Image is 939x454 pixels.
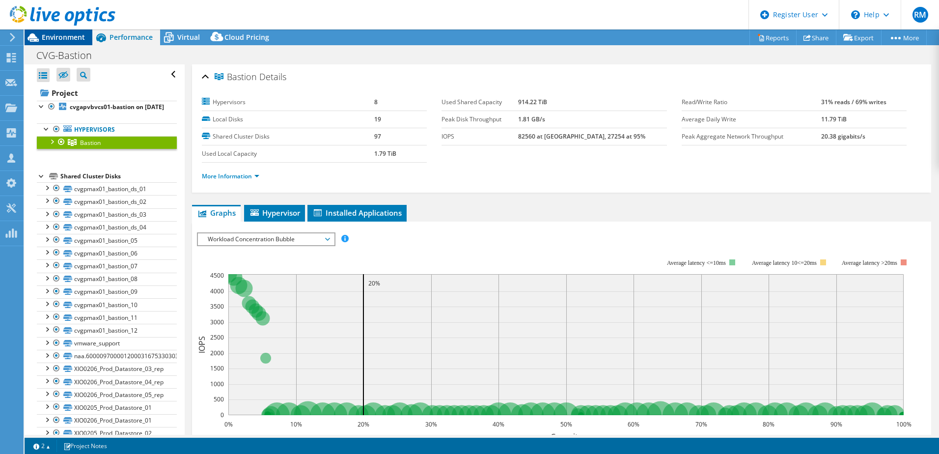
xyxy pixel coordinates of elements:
b: 19 [374,115,381,123]
text: 20% [368,279,380,287]
text: 0% [224,420,232,428]
a: cvgpmax01_bastion_09 [37,285,177,298]
text: 30% [425,420,437,428]
a: cvgpmax01_bastion_07 [37,259,177,272]
text: 10% [290,420,302,428]
span: Bastion [80,139,101,147]
text: Average latency >20ms [842,259,897,266]
text: 0 [221,411,224,419]
text: 80% [763,420,774,428]
text: 1500 [210,364,224,372]
svg: \n [851,10,860,19]
a: cvgpmax01_bastion_11 [37,311,177,324]
text: 60% [628,420,639,428]
text: Capacity [550,431,582,442]
a: cvgapvbvcs01-bastion on [DATE] [37,101,177,113]
b: 31% reads / 69% writes [821,98,886,106]
label: IOPS [442,132,518,142]
text: 70% [695,420,707,428]
a: XIO0205_Prod_Datastore_02 [37,427,177,440]
span: Workload Concentration Bubble [203,233,329,245]
a: Share [796,30,836,45]
label: Shared Cluster Disks [202,132,374,142]
a: Hypervisors [37,123,177,136]
a: More Information [202,172,259,180]
a: naa.60000970000120003167533030303031 [37,350,177,363]
b: 97 [374,132,381,141]
tspan: Average latency <=10ms [667,259,726,266]
a: cvgpmax01_bastion_08 [37,273,177,285]
a: Reports [749,30,797,45]
label: Read/Write Ratio [682,97,821,107]
a: cvgpmax01_bastion_05 [37,234,177,247]
span: Graphs [197,208,236,218]
text: 4500 [210,271,224,280]
text: 3500 [210,302,224,311]
text: IOPS [196,336,207,353]
a: cvgpmax01_bastion_10 [37,298,177,311]
a: More [881,30,927,45]
span: Bastion [215,72,257,82]
span: Details [259,71,286,83]
div: Shared Cluster Disks [60,170,177,182]
a: cvgpmax01_bastion_ds_02 [37,195,177,208]
b: 11.79 TiB [821,115,847,123]
a: cvgpmax01_bastion_12 [37,324,177,337]
text: 1000 [210,380,224,388]
text: 3000 [210,318,224,326]
label: Peak Disk Throughput [442,114,518,124]
label: Used Shared Capacity [442,97,518,107]
b: 20.38 gigabits/s [821,132,865,141]
a: cvgpmax01_bastion_ds_03 [37,208,177,221]
span: Cloud Pricing [224,32,269,42]
a: 2 [27,440,57,452]
a: XIO0206_Prod_Datastore_01 [37,414,177,427]
a: Bastion [37,136,177,149]
a: vmware_support [37,337,177,350]
a: XIO0206_Prod_Datastore_05_rep [37,388,177,401]
label: Used Local Capacity [202,149,374,159]
text: 500 [214,395,224,403]
b: 914.22 TiB [518,98,547,106]
text: 4000 [210,287,224,295]
text: 50% [560,420,572,428]
b: 1.81 GB/s [518,115,545,123]
text: 2000 [210,349,224,357]
b: cvgapvbvcs01-bastion on [DATE] [70,103,164,111]
label: Local Disks [202,114,374,124]
span: RM [912,7,928,23]
text: 40% [493,420,504,428]
a: XIO0205_Prod_Datastore_01 [37,401,177,414]
a: cvgpmax01_bastion_ds_04 [37,221,177,234]
a: cvgpmax01_bastion_ds_01 [37,182,177,195]
span: Hypervisor [249,208,300,218]
a: Export [836,30,882,45]
a: Project [37,85,177,101]
span: Environment [42,32,85,42]
span: Installed Applications [312,208,402,218]
label: Peak Aggregate Network Throughput [682,132,821,142]
text: 2500 [210,333,224,341]
text: 100% [896,420,911,428]
b: 1.79 TiB [374,149,396,158]
tspan: Average latency 10<=20ms [752,259,817,266]
h1: CVG-Bastion [32,50,107,61]
a: cvgpmax01_bastion_06 [37,247,177,259]
b: 8 [374,98,378,106]
a: XIO0206_Prod_Datastore_03_rep [37,363,177,375]
label: Average Daily Write [682,114,821,124]
a: Project Notes [56,440,114,452]
b: 82560 at [GEOGRAPHIC_DATA], 27254 at 95% [518,132,645,141]
span: Performance [110,32,153,42]
text: 20% [358,420,369,428]
label: Hypervisors [202,97,374,107]
text: 90% [830,420,842,428]
a: XIO0206_Prod_Datastore_04_rep [37,375,177,388]
span: Virtual [177,32,200,42]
